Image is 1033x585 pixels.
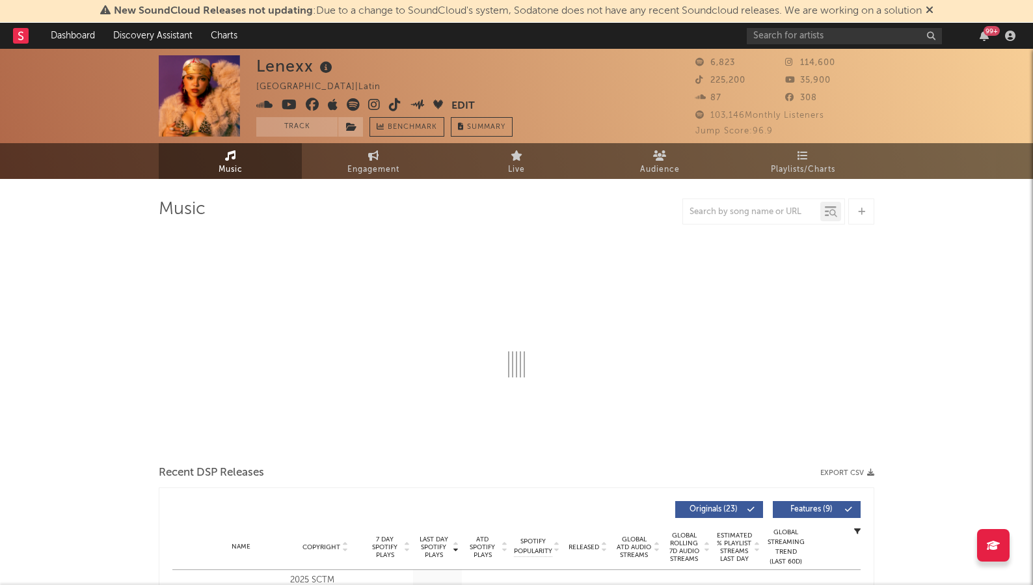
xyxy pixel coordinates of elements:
[695,76,745,85] span: 225,200
[368,536,402,559] span: 7 Day Spotify Plays
[771,162,835,178] span: Playlists/Charts
[159,465,264,481] span: Recent DSP Releases
[695,94,721,102] span: 87
[785,94,817,102] span: 308
[781,506,841,513] span: Features ( 9 )
[695,59,735,67] span: 6,823
[42,23,104,49] a: Dashboard
[198,542,284,552] div: Name
[683,207,820,217] input: Search by song name or URL
[695,127,773,135] span: Jump Score: 96.9
[256,55,336,77] div: Lenexx
[302,143,445,179] a: Engagement
[256,117,338,137] button: Track
[640,162,680,178] span: Audience
[159,143,302,179] a: Music
[716,532,752,563] span: Estimated % Playlist Streams Last Day
[695,111,824,120] span: 103,146 Monthly Listeners
[766,528,805,567] div: Global Streaming Trend (Last 60D)
[569,543,599,551] span: Released
[731,143,874,179] a: Playlists/Charts
[984,26,1000,36] div: 99 +
[588,143,731,179] a: Audience
[785,59,835,67] span: 114,600
[219,162,243,178] span: Music
[369,117,444,137] a: Benchmark
[256,79,396,95] div: [GEOGRAPHIC_DATA] | Latin
[202,23,247,49] a: Charts
[347,162,399,178] span: Engagement
[114,6,922,16] span: : Due to a change to SoundCloud's system, Sodatone does not have any recent Soundcloud releases. ...
[451,117,513,137] button: Summary
[514,537,552,556] span: Spotify Popularity
[104,23,202,49] a: Discovery Assistant
[114,6,313,16] span: New SoundCloud Releases not updating
[785,76,831,85] span: 35,900
[747,28,942,44] input: Search for artists
[388,120,437,135] span: Benchmark
[926,6,933,16] span: Dismiss
[773,501,861,518] button: Features(9)
[666,532,702,563] span: Global Rolling 7D Audio Streams
[684,506,744,513] span: Originals ( 23 )
[980,31,989,41] button: 99+
[302,543,340,551] span: Copyright
[508,162,525,178] span: Live
[675,501,763,518] button: Originals(23)
[416,536,451,559] span: Last Day Spotify Plays
[467,124,505,131] span: Summary
[445,143,588,179] a: Live
[820,469,874,477] button: Export CSV
[465,536,500,559] span: ATD Spotify Plays
[616,536,652,559] span: Global ATD Audio Streams
[451,98,475,115] button: Edit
